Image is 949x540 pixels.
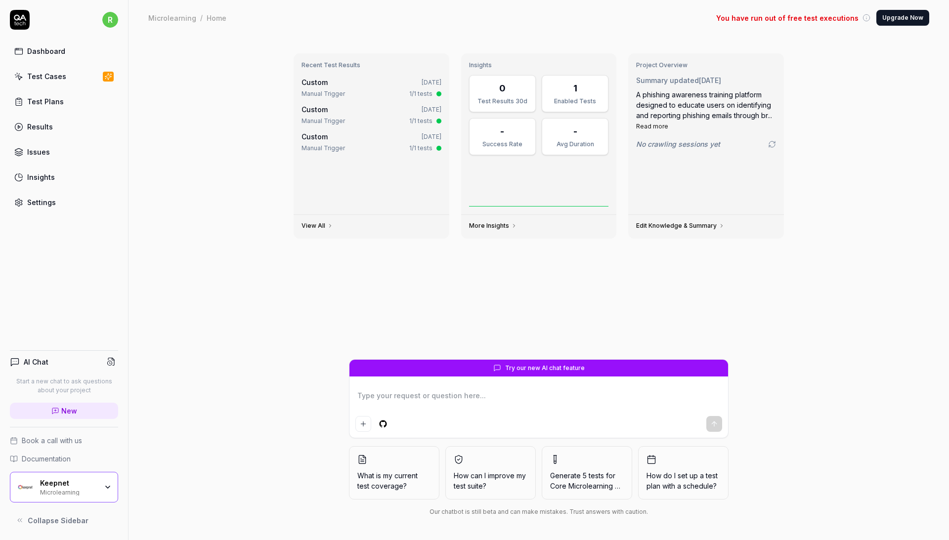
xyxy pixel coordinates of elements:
time: [DATE] [699,76,721,84]
h3: Insights [469,61,609,69]
div: Keepnet [40,479,97,488]
span: What is my current test coverage? [357,470,431,491]
div: Manual Trigger [302,117,345,125]
a: Settings [10,193,118,212]
a: Dashboard [10,42,118,61]
span: Summary updated [636,76,699,84]
a: Documentation [10,454,118,464]
span: Core Microlearning Trai [550,482,627,490]
div: Dashboard [27,46,65,56]
button: How can I improve my test suite? [445,446,536,499]
div: Test Cases [27,71,66,82]
div: Manual Trigger [302,89,345,98]
div: Manual Trigger [302,144,345,153]
time: [DATE] [422,106,441,113]
h3: Recent Test Results [302,61,441,69]
span: Custom [302,78,328,86]
a: Issues [10,142,118,162]
span: How do I set up a test plan with a schedule? [647,470,720,491]
span: Custom [302,132,328,141]
a: Book a call with us [10,435,118,446]
div: Settings [27,197,56,208]
a: Custom[DATE]Manual Trigger1/1 tests [300,75,443,100]
div: Insights [27,172,55,182]
a: Custom[DATE]Manual Trigger1/1 tests [300,129,443,155]
div: 1 [573,82,577,95]
span: Book a call with us [22,435,82,446]
span: r [102,12,118,28]
span: You have run out of free test executions [716,13,859,23]
a: Test Cases [10,67,118,86]
div: 1/1 tests [409,117,432,125]
div: Issues [27,147,50,157]
div: Home [207,13,226,23]
img: Keepnet Logo [16,478,34,496]
p: Start a new chat to ask questions about your project [10,377,118,395]
span: A phishing awareness training platform designed to educate users on identifying and reporting phi... [636,90,772,120]
button: How do I set up a test plan with a schedule? [638,446,729,499]
button: Keepnet LogoKeepnetMicrolearning [10,472,118,502]
a: More Insights [469,222,517,230]
span: No crawling sessions yet [636,139,720,149]
a: Test Plans [10,92,118,111]
div: - [500,125,504,138]
button: Generate 5 tests forCore Microlearning Trai [542,446,632,499]
div: Avg Duration [548,140,602,149]
button: Upgrade Now [876,10,929,26]
span: Try our new AI chat feature [505,364,585,373]
div: Test Results 30d [475,97,529,106]
span: Collapse Sidebar [28,515,88,526]
div: 1/1 tests [409,144,432,153]
div: / [200,13,203,23]
a: View All [302,222,333,230]
span: New [61,406,77,416]
span: Generate 5 tests for [550,470,624,491]
a: Insights [10,167,118,187]
a: Go to crawling settings [768,140,776,148]
div: Test Plans [27,96,64,107]
button: Add attachment [355,416,371,432]
h3: Project Overview [636,61,776,69]
span: Documentation [22,454,71,464]
span: Custom [302,105,328,114]
time: [DATE] [422,79,441,86]
div: Our chatbot is still beta and can make mistakes. Trust answers with caution. [349,507,729,516]
time: [DATE] [422,133,441,140]
h4: AI Chat [24,357,48,367]
a: Edit Knowledge & Summary [636,222,725,230]
button: Read more [636,122,668,131]
div: Enabled Tests [548,97,602,106]
div: Results [27,122,53,132]
button: Collapse Sidebar [10,510,118,530]
div: 1/1 tests [409,89,432,98]
div: - [573,125,577,138]
a: New [10,403,118,419]
div: Microlearning [148,13,196,23]
div: Microlearning [40,488,97,496]
span: How can I improve my test suite? [454,470,527,491]
a: Results [10,117,118,136]
a: Custom[DATE]Manual Trigger1/1 tests [300,102,443,127]
div: 0 [499,82,506,95]
button: What is my current test coverage? [349,446,439,499]
div: Success Rate [475,140,529,149]
button: r [102,10,118,30]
